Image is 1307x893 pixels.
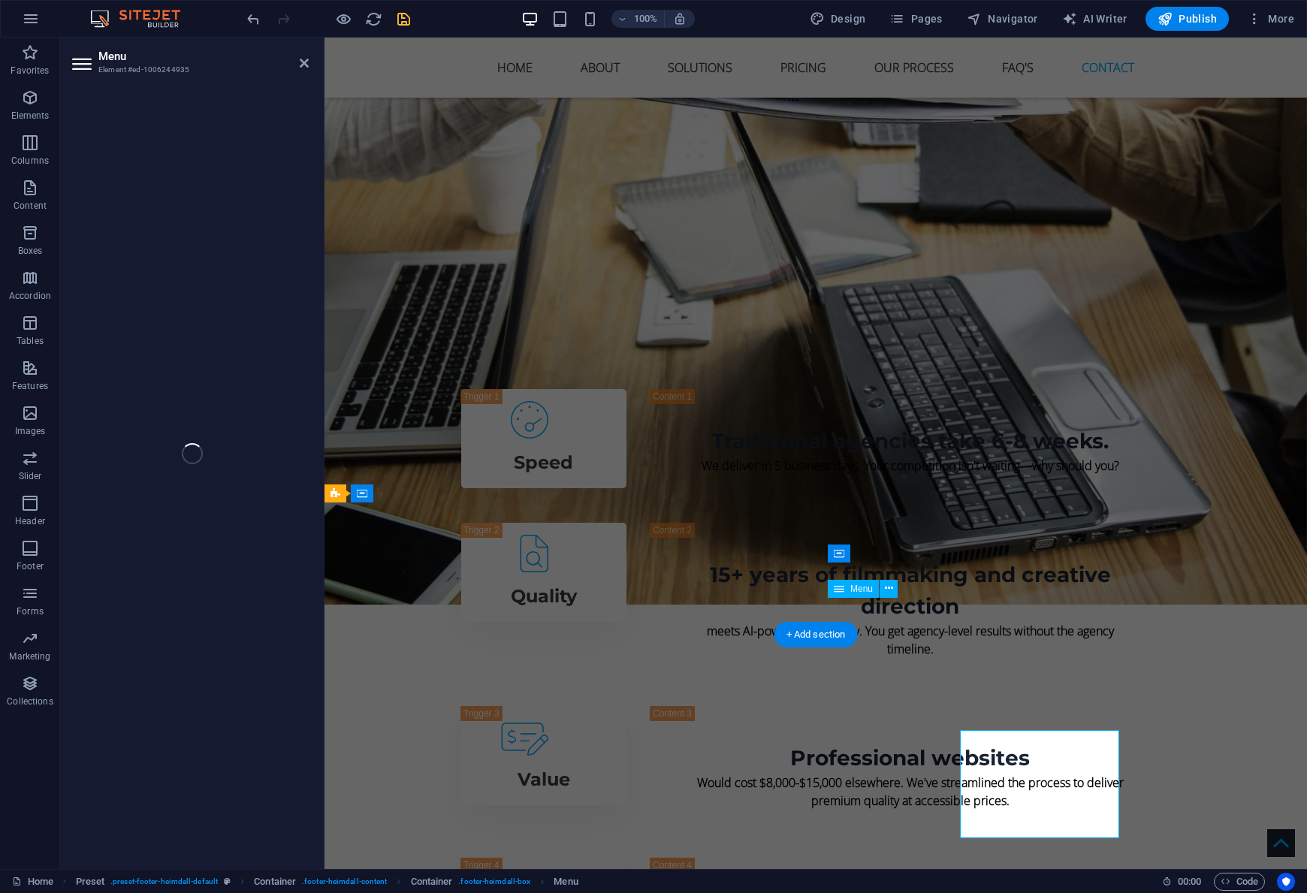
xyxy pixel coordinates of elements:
p: Forms [17,605,44,617]
span: . footer-heimdall-content [302,873,387,891]
span: Navigator [967,11,1038,26]
span: Code [1221,873,1258,891]
span: Publish [1158,11,1217,26]
h6: 100% [634,10,658,28]
span: Click to select. Double-click to edit [411,873,453,891]
button: Pages [883,7,948,31]
button: Code [1214,873,1265,891]
span: Click to select. Double-click to edit [76,873,105,891]
button: Usercentrics [1277,873,1295,891]
p: Collections [7,695,53,707]
p: Images [15,425,46,437]
i: Save (Ctrl+S) [395,11,412,28]
span: Design [810,11,866,26]
button: save [394,10,412,28]
button: Publish [1146,7,1229,31]
button: 100% [611,10,665,28]
p: Columns [11,155,49,167]
p: Footer [17,560,44,572]
img: Editor Logo [86,10,199,28]
p: Slider [19,470,42,482]
a: Trigger 3 [137,668,302,768]
p: Header [15,515,45,527]
i: This element is a customizable preset [224,877,231,885]
button: More [1241,7,1300,31]
span: 00 00 [1178,873,1201,891]
button: AI Writer [1056,7,1133,31]
a: Trigger 1 [137,351,302,451]
p: Favorites [11,65,49,77]
a: Trigger 2 [137,485,302,584]
span: Menu [850,584,873,593]
button: Design [804,7,872,31]
p: Elements [11,110,50,122]
p: Features [12,380,48,392]
p: Content [14,200,47,212]
h6: Session time [1162,873,1202,891]
div: + Add section [774,622,858,647]
p: Boxes [18,245,43,257]
p: Accordion [9,290,51,302]
span: Click to select. Double-click to edit [254,873,296,891]
span: . preset-footer-heimdall-default [110,873,218,891]
p: Tables [17,335,44,347]
span: AI Writer [1062,11,1127,26]
span: . footer-heimdall-box [458,873,530,891]
span: Pages [889,11,942,26]
nav: breadcrumb [76,873,578,891]
button: undo [244,10,262,28]
p: Marketing [9,650,50,662]
span: : [1188,876,1191,887]
button: Navigator [961,7,1044,31]
button: Click here to leave preview mode and continue editing [334,10,352,28]
a: Click to cancel selection. Double-click to open Pages [12,873,53,891]
div: Design (Ctrl+Alt+Y) [804,7,872,31]
i: On resize automatically adjust zoom level to fit chosen device. [673,12,687,26]
span: Click to select. Double-click to edit [554,873,578,891]
button: reload [364,10,382,28]
span: More [1247,11,1294,26]
i: Undo: Change image (Ctrl+Z) [245,11,262,28]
